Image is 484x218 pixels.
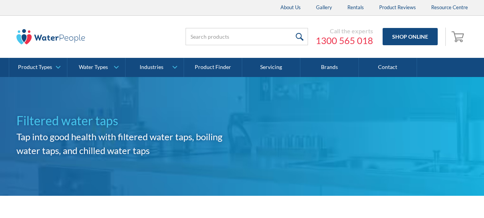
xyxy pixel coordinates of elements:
a: Open empty cart [450,28,468,46]
a: Water Types [67,58,125,77]
a: 1300 565 018 [316,35,373,46]
input: Search products [186,28,308,45]
div: Product Types [18,64,52,70]
a: Shop Online [383,28,438,45]
div: Call the experts [316,27,373,35]
div: Water Types [79,64,108,70]
a: Product Types [9,58,67,77]
a: Servicing [242,58,300,77]
img: The Water People [16,29,85,44]
a: Product Finder [184,58,242,77]
a: Industries [125,58,183,77]
h2: Tap into good health with filtered water taps, boiling water taps, and chilled water taps [16,130,242,157]
h1: Filtered water taps [16,111,242,130]
a: Brands [300,58,359,77]
img: shopping cart [451,30,466,43]
div: Industries [140,64,163,70]
a: Contact [359,58,417,77]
